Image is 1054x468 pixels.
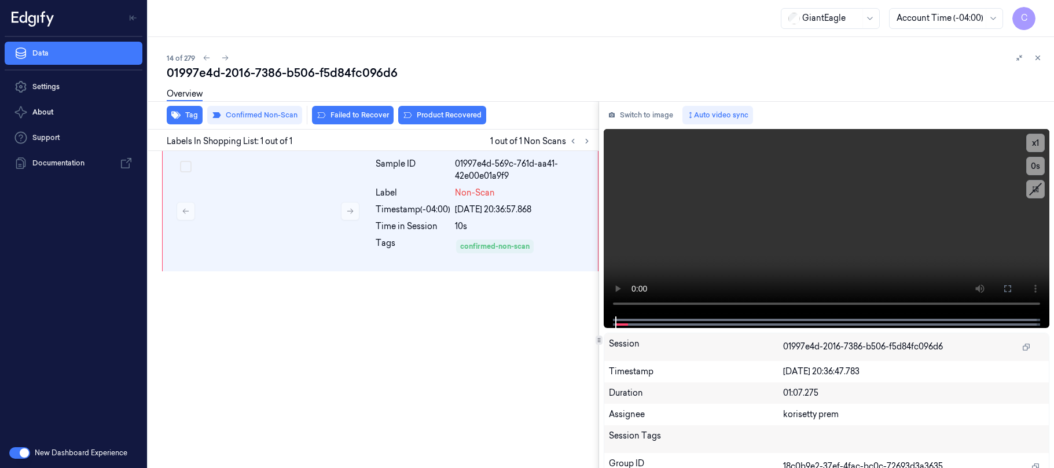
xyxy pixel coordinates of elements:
div: [DATE] 20:36:47.783 [783,366,1044,378]
div: 01997e4d-569c-761d-aa41-42e00e01a9f9 [455,158,591,182]
button: Confirmed Non-Scan [207,106,302,124]
div: Session [609,338,783,356]
div: 01997e4d-2016-7386-b506-f5d84fc096d6 [167,65,1045,81]
div: 01:07.275 [783,387,1044,399]
button: Failed to Recover [312,106,394,124]
div: Sample ID [376,158,450,182]
span: 14 of 279 [167,53,195,63]
a: Documentation [5,152,142,175]
div: Label [376,187,450,199]
div: Assignee [609,408,783,421]
div: Timestamp [609,366,783,378]
div: [DATE] 20:36:57.868 [455,204,591,216]
button: Select row [180,161,192,172]
button: Auto video sync [682,106,753,124]
button: Switch to image [604,106,678,124]
a: Overview [167,88,203,101]
div: korisetty prem [783,408,1044,421]
span: Labels In Shopping List: 1 out of 1 [167,135,292,148]
div: Session Tags [609,430,783,448]
div: 10s [455,220,591,233]
a: Data [5,42,142,65]
button: 0s [1026,157,1045,175]
span: 01997e4d-2016-7386-b506-f5d84fc096d6 [783,341,943,353]
div: Timestamp (-04:00) [376,204,450,216]
button: About [5,101,142,124]
button: Product Recovered [398,106,486,124]
div: Duration [609,387,783,399]
a: Settings [5,75,142,98]
div: Tags [376,237,450,256]
div: Time in Session [376,220,450,233]
button: Toggle Navigation [124,9,142,27]
a: Support [5,126,142,149]
span: 1 out of 1 Non Scans [490,134,594,148]
button: x1 [1026,134,1045,152]
button: C [1012,7,1035,30]
span: Non-Scan [455,187,495,199]
div: confirmed-non-scan [460,241,530,252]
button: Tag [167,106,203,124]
